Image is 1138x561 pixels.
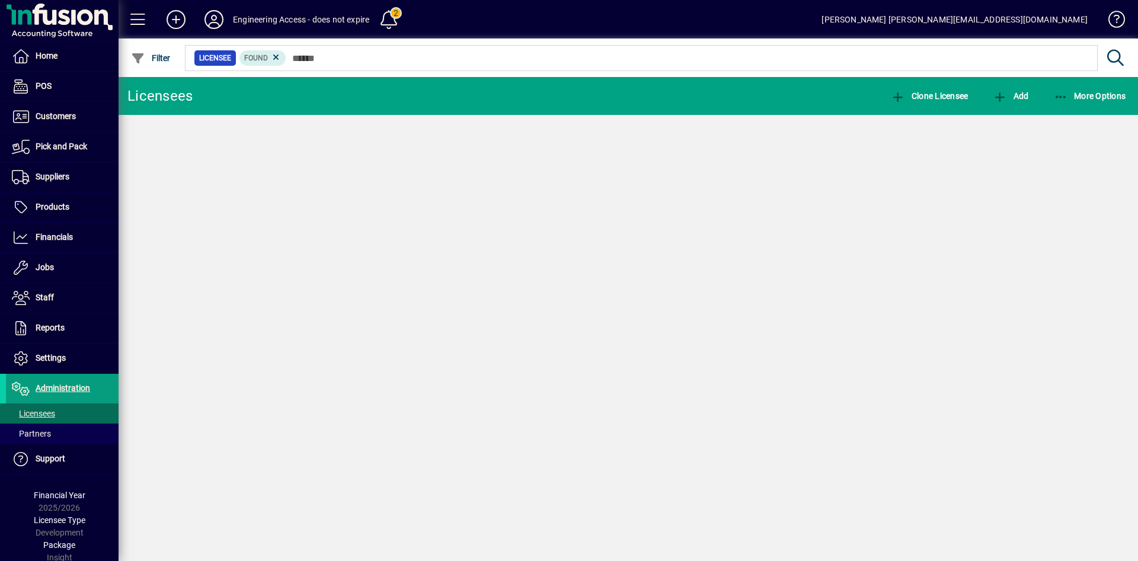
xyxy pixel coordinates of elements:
span: Filter [131,53,171,63]
a: Suppliers [6,162,119,192]
span: Settings [36,353,66,363]
span: Financials [36,232,73,242]
a: Licensees [6,403,119,424]
span: Support [36,454,65,463]
a: Reports [6,313,119,343]
a: Partners [6,424,119,444]
button: Add [157,9,195,30]
button: More Options [1051,85,1129,107]
a: Customers [6,102,119,132]
a: Settings [6,344,119,373]
span: Found [244,54,268,62]
a: Knowledge Base [1099,2,1123,41]
span: Reports [36,323,65,332]
span: Licensee Type [34,515,85,525]
a: Staff [6,283,119,313]
button: Clone Licensee [888,85,971,107]
span: POS [36,81,52,91]
span: Clone Licensee [891,91,968,101]
span: Package [43,540,75,550]
button: Profile [195,9,233,30]
a: Jobs [6,253,119,283]
a: Pick and Pack [6,132,119,162]
a: POS [6,72,119,101]
span: More Options [1054,91,1126,101]
span: Suppliers [36,172,69,181]
span: Products [36,202,69,211]
button: Filter [128,47,174,69]
div: [PERSON_NAME] [PERSON_NAME][EMAIL_ADDRESS][DOMAIN_NAME] [821,10,1088,29]
span: Add [993,91,1028,101]
div: Engineering Access - does not expire [233,10,369,29]
span: Home [36,51,57,60]
mat-chip: Found Status: Found [239,50,286,66]
div: Licensees [127,86,193,105]
span: Financial Year [34,491,85,500]
a: Financials [6,223,119,252]
span: Licensee [199,52,231,64]
span: Administration [36,383,90,393]
button: Add [990,85,1031,107]
span: Licensees [12,409,55,418]
a: Home [6,41,119,71]
a: Support [6,444,119,474]
span: Jobs [36,262,54,272]
a: Products [6,193,119,222]
span: Pick and Pack [36,142,87,151]
span: Staff [36,293,54,302]
span: Partners [12,429,51,438]
span: Customers [36,111,76,121]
